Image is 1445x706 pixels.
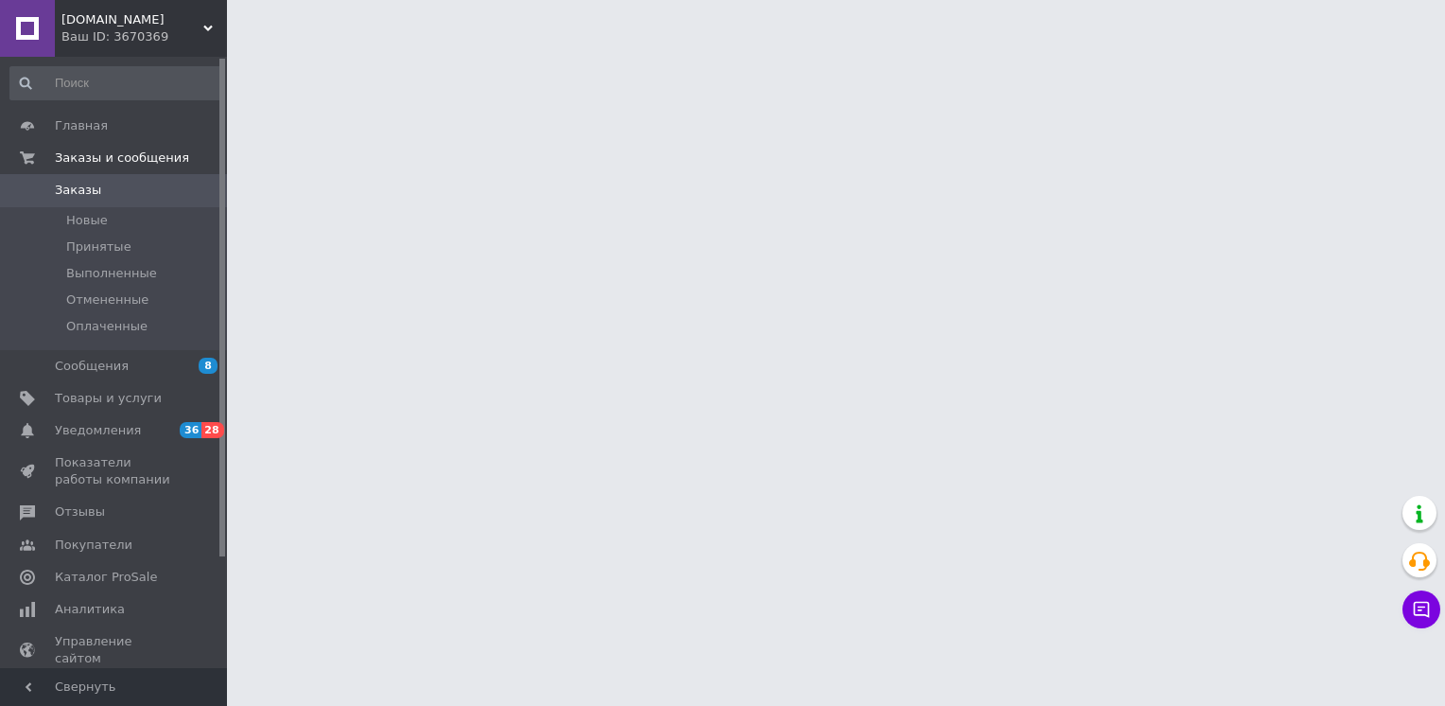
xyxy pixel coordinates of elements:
[55,633,175,667] span: Управление сайтом
[180,422,201,438] span: 36
[66,265,157,282] span: Выполненные
[199,358,218,374] span: 8
[66,318,148,335] span: Оплаченные
[55,569,157,586] span: Каталог ProSale
[55,503,105,521] span: Отзывы
[1402,591,1440,628] button: Чат с покупателем
[55,601,125,618] span: Аналитика
[61,11,203,28] span: Amika.ua
[55,422,141,439] span: Уведомления
[66,291,148,309] span: Отмененные
[61,28,227,45] div: Ваш ID: 3670369
[66,212,108,229] span: Новые
[55,117,108,134] span: Главная
[66,238,131,256] span: Принятые
[55,358,129,375] span: Сообщения
[201,422,223,438] span: 28
[55,182,101,199] span: Заказы
[55,390,162,407] span: Товары и услуги
[55,150,189,167] span: Заказы и сообщения
[9,66,223,100] input: Поиск
[55,537,132,554] span: Покупатели
[55,454,175,488] span: Показатели работы компании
